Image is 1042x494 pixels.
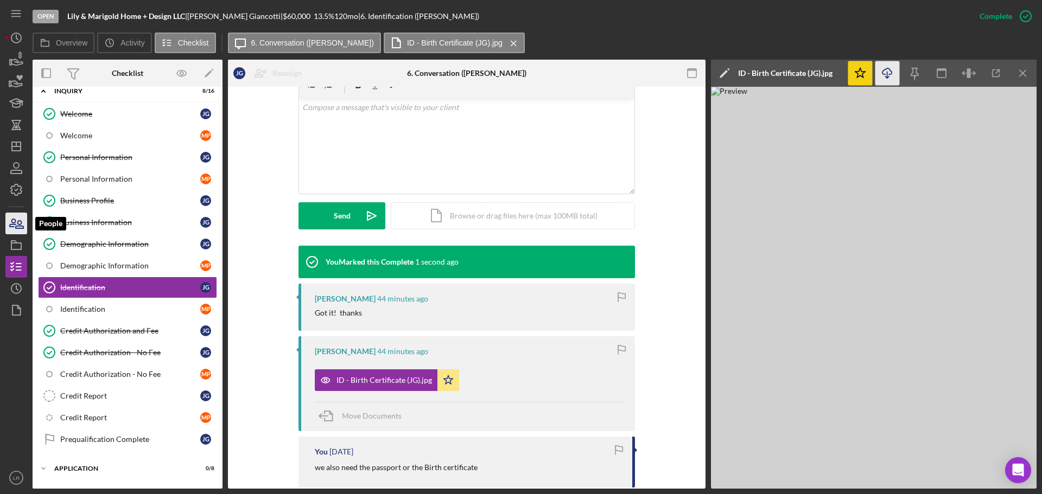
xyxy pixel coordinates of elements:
div: | 6. Identification ([PERSON_NAME]) [358,12,479,21]
div: 6. Conversation ([PERSON_NAME]) [407,69,526,78]
a: IdentificationJG [38,277,217,298]
div: Business Information [60,218,200,227]
div: Got it! thanks [315,309,362,317]
button: Checklist [155,33,216,53]
a: WelcomeJG [38,103,217,125]
div: 8 / 16 [195,88,214,94]
div: M P [200,130,211,141]
div: J G [233,67,245,79]
div: [PERSON_NAME] Giancotti | [187,12,283,21]
a: Demographic InformationJG [38,233,217,255]
div: M P [200,260,211,271]
div: J G [200,434,211,445]
div: Identification [60,283,200,292]
div: J G [200,347,211,358]
button: Complete [969,5,1037,27]
button: 6. Conversation ([PERSON_NAME]) [228,33,381,53]
button: ID - Birth Certificate (JG).jpg [384,33,525,53]
a: IdentificationMP [38,298,217,320]
div: J G [200,217,211,228]
div: ID - Birth Certificate (JG).jpg [738,69,833,78]
div: Complete [980,5,1012,27]
a: Credit Authorization and FeeJG [38,320,217,342]
div: 120 mo [334,12,358,21]
div: M P [200,369,211,380]
time: 2025-09-08 13:38 [377,347,428,356]
div: You Marked this Complete [326,258,414,266]
label: Activity [120,39,144,47]
div: Application [54,465,187,472]
button: Activity [97,33,151,53]
div: Credit Report [60,392,200,400]
a: Credit Authorization - No FeeJG [38,342,217,363]
div: Prequalification Complete [60,435,200,444]
time: 2025-09-06 00:19 [329,447,353,456]
b: Lily & Marigold Home + Design LLC [67,11,185,21]
a: Demographic InformationMP [38,255,217,277]
div: | [67,12,187,21]
div: J G [200,282,211,293]
a: Prequalification CompleteJG [38,428,217,450]
div: J G [200,325,211,336]
time: 2025-09-08 13:39 [377,294,428,303]
div: J G [200,152,211,163]
div: Reassign [272,62,302,84]
div: Personal Information [60,153,200,162]
div: Demographic Information [60,261,200,270]
div: J G [200,239,211,249]
div: [PERSON_NAME] [315,294,376,303]
time: 2025-09-08 14:23 [415,258,459,266]
div: Business Profile [60,196,200,205]
div: [PERSON_NAME] [315,347,376,356]
div: 0 / 8 [195,465,214,472]
div: M P [200,304,211,315]
div: Welcome [60,110,200,118]
div: J G [200,390,211,401]
label: Checklist [178,39,209,47]
div: Checklist [112,69,143,78]
a: WelcomeMP [38,125,217,146]
a: Credit Authorization - No FeeMP [38,363,217,385]
button: JGReassign [228,62,313,84]
img: Preview [711,87,1037,489]
div: Credit Report [60,413,200,422]
div: Credit Authorization - No Fee [60,370,200,378]
div: Open Intercom Messenger [1005,457,1031,483]
div: M P [200,412,211,423]
div: Credit Authorization - No Fee [60,348,200,357]
label: 6. Conversation ([PERSON_NAME]) [251,39,374,47]
button: ID - Birth Certificate (JG).jpg [315,369,459,391]
button: Move Documents [315,402,412,429]
div: Send [334,202,351,229]
div: 13.5 % [314,12,334,21]
text: LR [13,475,20,481]
p: we also need the passport or the Birth certificate [315,461,478,473]
div: Demographic Information [60,240,200,248]
span: $60,000 [283,11,310,21]
div: M P [200,174,211,184]
a: Business ProfileJG [38,190,217,211]
div: You [315,447,328,456]
a: Business InformationJG [38,211,217,233]
label: ID - Birth Certificate (JG).jpg [407,39,503,47]
div: Welcome [60,131,200,140]
div: J G [200,108,211,119]
a: Personal InformationMP [38,168,217,190]
a: Personal InformationJG [38,146,217,168]
button: Overview [33,33,94,53]
div: ID - Birth Certificate (JG).jpg [336,376,432,384]
a: Credit ReportMP [38,407,217,428]
div: Identification [60,305,200,313]
a: Credit ReportJG [38,385,217,407]
div: Personal Information [60,175,200,183]
div: J G [200,195,211,206]
label: Overview [56,39,87,47]
div: Open [33,10,59,23]
div: Credit Authorization and Fee [60,326,200,335]
div: Inquiry [54,88,187,94]
button: LR [5,467,27,489]
span: Move Documents [342,411,402,420]
button: Send [298,202,385,229]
